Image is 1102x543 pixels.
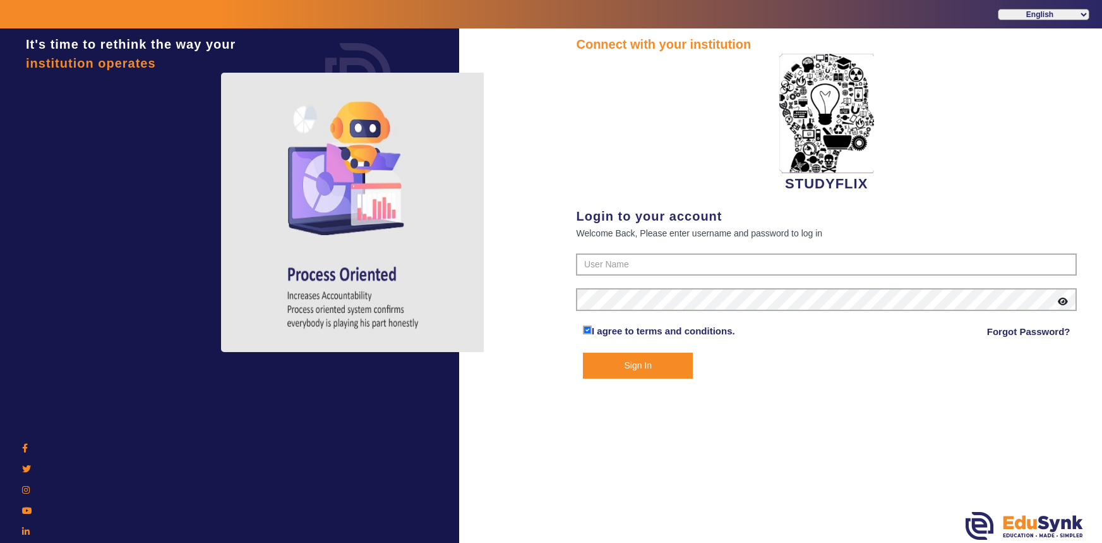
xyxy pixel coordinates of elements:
img: login4.png [221,73,486,352]
a: I agree to terms and conditions. [592,326,735,336]
span: institution operates [26,56,156,70]
input: User Name [576,253,1077,276]
span: It's time to rethink the way your [26,37,236,51]
img: login.png [311,28,405,123]
div: Connect with your institution [576,35,1077,54]
div: Login to your account [576,207,1077,226]
a: Forgot Password? [987,324,1070,339]
button: Sign In [583,353,693,379]
img: 2da83ddf-6089-4dce-a9e2-416746467bdd [779,54,874,173]
div: STUDYFLIX [576,54,1077,194]
div: Welcome Back, Please enter username and password to log in [576,226,1077,241]
img: edusynk.png [966,512,1083,540]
